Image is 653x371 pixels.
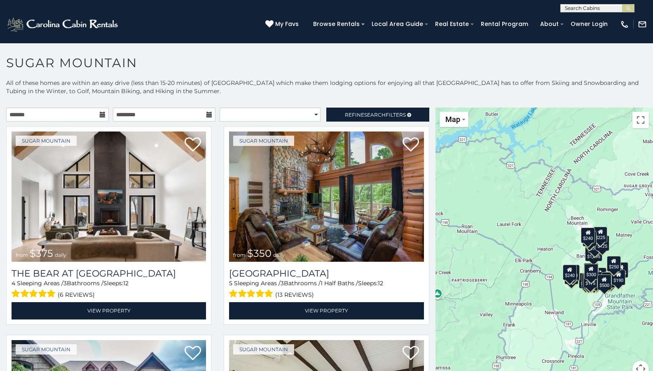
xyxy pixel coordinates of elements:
[593,227,607,242] div: $225
[16,252,28,258] span: from
[55,252,66,258] span: daily
[12,268,206,279] h3: The Bear At Sugar Mountain
[229,268,424,279] a: [GEOGRAPHIC_DATA]
[595,235,609,251] div: $125
[632,112,649,128] button: Toggle fullscreen view
[229,268,424,279] h3: Grouse Moor Lodge
[606,256,620,272] div: $250
[321,279,358,287] span: 1 Half Baths /
[403,345,419,362] a: Add to favorites
[309,18,364,31] a: Browse Rentals
[16,136,77,146] a: Sugar Mountain
[638,20,647,29] img: mail-regular-white.png
[581,228,595,243] div: $240
[30,247,53,259] span: $375
[229,131,424,262] img: Grouse Moor Lodge
[12,268,206,279] a: The Bear At [GEOGRAPHIC_DATA]
[562,265,576,280] div: $240
[582,273,596,289] div: $155
[233,252,246,258] span: from
[445,115,460,124] span: Map
[265,20,301,29] a: My Favs
[364,112,386,118] span: Search
[440,112,468,127] button: Change map style
[326,108,429,122] a: RefineSearchFilters
[584,264,598,279] div: $300
[123,279,129,287] span: 12
[477,18,532,31] a: Rental Program
[185,345,201,362] a: Add to favorites
[367,18,427,31] a: Local Area Guide
[16,344,77,355] a: Sugar Mountain
[275,289,314,300] span: (13 reviews)
[403,136,419,154] a: Add to favorites
[229,279,424,300] div: Sleeping Areas / Bathrooms / Sleeps:
[592,268,606,283] div: $200
[247,247,271,259] span: $350
[584,263,598,279] div: $265
[63,279,67,287] span: 3
[233,344,294,355] a: Sugar Mountain
[12,131,206,262] a: The Bear At Sugar Mountain from $375 daily
[12,302,206,319] a: View Property
[378,279,383,287] span: 12
[584,263,598,279] div: $190
[12,131,206,262] img: The Bear At Sugar Mountain
[12,279,15,287] span: 4
[431,18,473,31] a: Real Estate
[6,16,120,33] img: White-1-2.png
[275,20,299,28] span: My Favs
[614,262,628,278] div: $155
[345,112,406,118] span: Refine Filters
[620,20,629,29] img: phone-regular-white.png
[229,279,232,287] span: 5
[602,272,616,288] div: $195
[273,252,285,258] span: daily
[229,131,424,262] a: Grouse Moor Lodge from $350 daily
[233,136,294,146] a: Sugar Mountain
[58,289,95,300] span: (6 reviews)
[566,18,612,31] a: Owner Login
[281,279,284,287] span: 3
[611,270,625,285] div: $190
[566,265,580,280] div: $210
[566,265,580,281] div: $225
[536,18,563,31] a: About
[185,136,201,154] a: Add to favorites
[585,246,602,261] div: $1,095
[583,231,597,247] div: $170
[12,279,206,300] div: Sleeping Areas / Bathrooms / Sleeps:
[229,302,424,319] a: View Property
[597,275,611,290] div: $500
[583,272,597,288] div: $175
